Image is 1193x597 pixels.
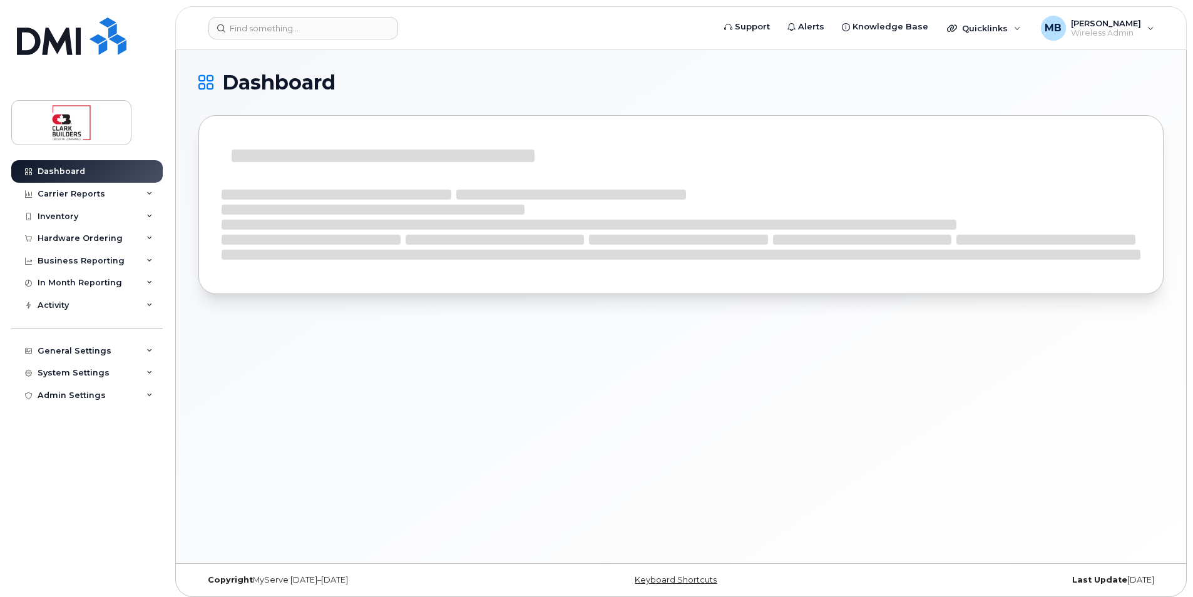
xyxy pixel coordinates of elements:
div: MyServe [DATE]–[DATE] [198,575,520,585]
a: Keyboard Shortcuts [635,575,717,584]
strong: Copyright [208,575,253,584]
div: [DATE] [842,575,1164,585]
strong: Last Update [1072,575,1127,584]
span: Dashboard [222,73,335,92]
